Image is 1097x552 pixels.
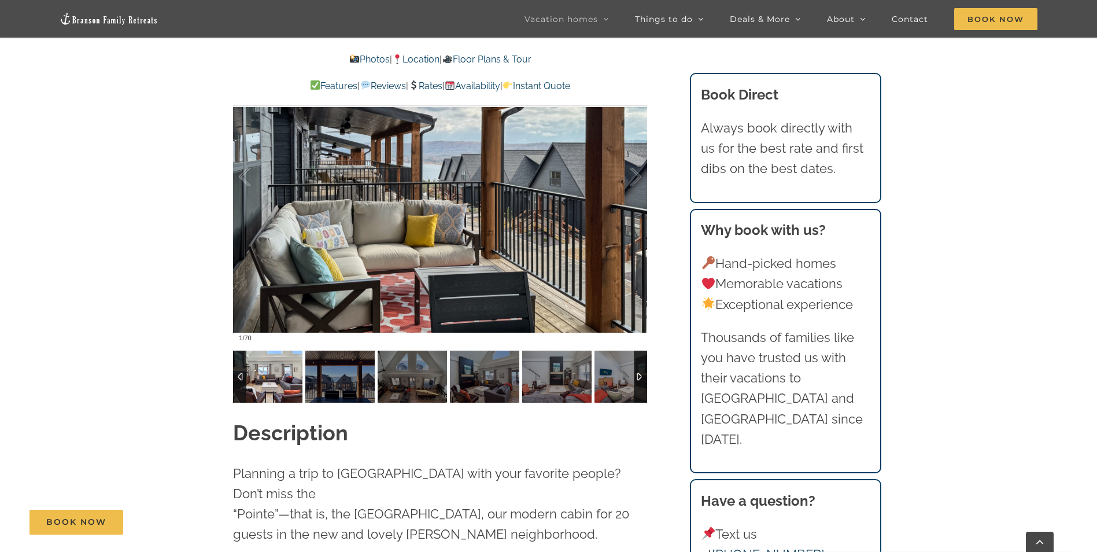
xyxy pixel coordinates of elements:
[954,8,1037,30] span: Book Now
[503,80,570,91] a: Instant Quote
[378,351,447,403] img: Pineapple-Pointe-at-Table-Rock-Lake-3011-scaled.jpg-nggid043050-ngg0dyn-120x90-00f0w010c011r110f1...
[350,54,359,64] img: 📸
[233,466,620,501] span: Planning a trip to [GEOGRAPHIC_DATA] with your favorite people? Don’t miss the
[503,80,512,90] img: 👉
[635,15,693,23] span: Things to do
[233,421,348,445] strong: Description
[305,351,375,403] img: Pineapple-Pointe-at-Table-Rock-Lake-3024-scaled.jpg-nggid043062-ngg0dyn-120x90-00f0w010c011r110f1...
[29,510,123,535] a: Book Now
[702,297,715,310] img: 🌟
[233,351,302,403] img: Pineapple-Pointe-at-Table-Rock-Lake-3014-scaled.jpg-nggid043053-ngg0dyn-120x90-00f0w010c011r110f1...
[701,327,870,450] p: Thousands of families like you have trusted us with their vacations to [GEOGRAPHIC_DATA] and [GEO...
[311,80,320,90] img: ✅
[702,277,715,290] img: ❤️
[450,351,519,403] img: Pineapple-Pointe-at-Table-Rock-Lake-3015-scaled.jpg-nggid043054-ngg0dyn-120x90-00f0w010c011r110f1...
[310,80,357,91] a: Features
[702,256,715,269] img: 🔑
[233,79,647,94] p: | | | |
[442,54,531,65] a: Floor Plans & Tour
[525,15,598,23] span: Vacation homes
[701,86,778,103] b: Book Direct
[701,492,815,509] strong: Have a question?
[392,54,439,65] a: Location
[445,80,455,90] img: 📆
[827,15,855,23] span: About
[393,54,402,64] img: 📍
[349,54,390,65] a: Photos
[60,12,158,25] img: Branson Family Retreats Logo
[892,15,928,23] span: Contact
[701,253,870,315] p: Hand-picked homes Memorable vacations Exceptional experience
[409,80,418,90] img: 💲
[701,118,870,179] p: Always book directly with us for the best rate and first dibs on the best dates.
[46,517,106,527] span: Book Now
[233,52,647,67] p: | |
[445,80,500,91] a: Availability
[594,351,664,403] img: Pineapple-Pointe-at-Table-Rock-Lake-3017-Edit-scaled.jpg-nggid043056-ngg0dyn-120x90-00f0w010c011r...
[361,80,370,90] img: 💬
[701,220,870,241] h3: Why book with us?
[522,351,592,403] img: Pineapple-Pointe-at-Table-Rock-Lake-3016-scaled.jpg-nggid043055-ngg0dyn-120x90-00f0w010c011r110f1...
[730,15,790,23] span: Deals & More
[408,80,442,91] a: Rates
[233,506,629,542] span: “Pointe”—that is, the [GEOGRAPHIC_DATA], our modern cabin for 20 guests in the new and lovely [PE...
[443,54,452,64] img: 🎥
[360,80,405,91] a: Reviews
